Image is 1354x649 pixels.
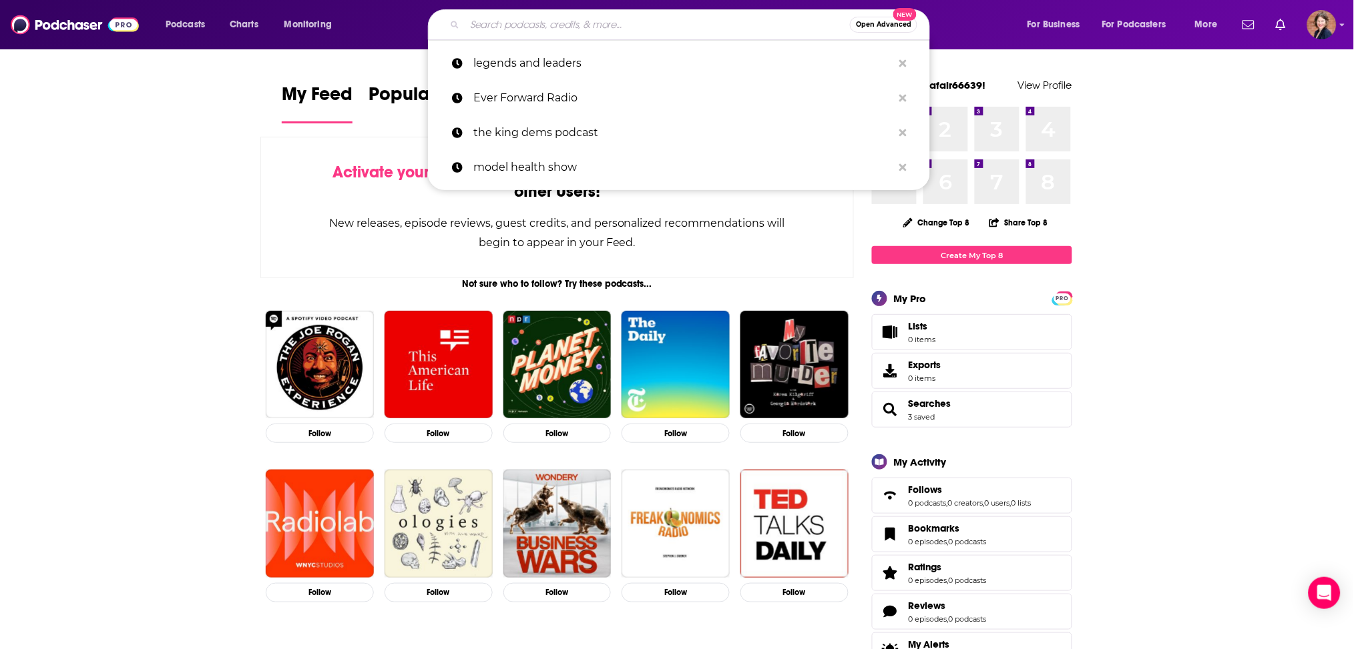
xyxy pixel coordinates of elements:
[909,600,946,612] span: Reviews
[266,424,374,443] button: Follow
[166,15,205,34] span: Podcasts
[385,424,493,443] button: Follow
[909,374,941,383] span: 0 items
[1018,79,1072,91] a: View Profile
[872,246,1072,264] a: Create My Top 8
[428,150,930,185] a: model health show
[909,576,947,585] a: 0 episodes
[275,14,349,35] button: open menu
[1271,13,1291,36] a: Show notifications dropdown
[1309,577,1341,609] div: Open Intercom Messenger
[1237,13,1260,36] a: Show notifications dropdown
[622,583,730,602] button: Follow
[949,537,987,546] a: 0 podcasts
[872,392,1072,428] span: Searches
[894,292,927,305] div: My Pro
[503,311,612,419] a: Planet Money
[877,323,903,342] span: Lists
[877,362,903,380] span: Exports
[369,83,482,113] span: Popular Feed
[872,516,1072,552] span: Bookmarks
[428,115,930,150] a: the king dems podcast
[473,115,893,150] p: the king dems podcast
[909,484,1032,496] a: Follows
[877,602,903,621] a: Reviews
[1186,14,1234,35] button: open menu
[266,311,374,419] img: The Joe Rogan Experience
[385,470,493,578] a: Ologies with Alie Ward
[877,525,903,544] a: Bookmarks
[909,561,942,573] span: Ratings
[909,600,987,612] a: Reviews
[877,564,903,582] a: Ratings
[1307,10,1337,39] button: Show profile menu
[740,424,849,443] button: Follow
[909,484,943,496] span: Follows
[909,537,947,546] a: 0 episodes
[909,320,936,332] span: Lists
[1011,498,1032,508] a: 0 lists
[909,498,947,508] a: 0 podcasts
[328,213,786,252] div: New releases, episode reviews, guest credits, and personalized recommendations will begin to appe...
[1018,14,1097,35] button: open menu
[1102,15,1166,34] span: For Podcasters
[909,398,951,410] a: Searches
[503,583,612,602] button: Follow
[895,214,978,231] button: Change Top 8
[266,470,374,578] img: Radiolab
[1307,10,1337,39] span: Logged in as alafair66639
[1094,14,1186,35] button: open menu
[947,576,949,585] span: ,
[877,400,903,419] a: Searches
[282,83,353,113] span: My Feed
[1195,15,1218,34] span: More
[909,522,987,534] a: Bookmarks
[909,522,960,534] span: Bookmarks
[947,498,948,508] span: ,
[909,561,987,573] a: Ratings
[622,311,730,419] img: The Daily
[428,81,930,115] a: Ever Forward Radio
[909,359,941,371] span: Exports
[328,163,786,201] div: by following Podcasts, Creators, Lists, and other Users!
[872,314,1072,350] a: Lists
[369,83,482,123] a: Popular Feed
[1028,15,1080,34] span: For Business
[983,498,985,508] span: ,
[989,209,1049,235] button: Share Top 8
[872,478,1072,514] span: Follows
[1307,10,1337,39] img: User Profile
[1054,293,1070,303] a: PRO
[332,162,469,182] span: Activate your Feed
[850,17,917,33] button: Open AdvancedNew
[465,14,850,35] input: Search podcasts, credits, & more...
[441,9,943,40] div: Search podcasts, credits, & more...
[948,498,983,508] a: 0 creators
[156,14,222,35] button: open menu
[947,614,949,624] span: ,
[894,456,947,468] div: My Activity
[893,8,917,21] span: New
[284,15,332,34] span: Monitoring
[740,311,849,419] img: My Favorite Murder with Karen Kilgariff and Georgia Hardstark
[1054,293,1070,303] span: PRO
[503,424,612,443] button: Follow
[740,470,849,578] a: TED Talks Daily
[872,594,1072,630] span: Reviews
[385,311,493,419] img: This American Life
[872,555,1072,591] span: Ratings
[909,614,947,624] a: 0 episodes
[11,12,139,37] a: Podchaser - Follow, Share and Rate Podcasts
[909,412,935,422] a: 3 saved
[877,486,903,505] a: Follows
[949,614,987,624] a: 0 podcasts
[473,81,893,115] p: Ever Forward Radio
[622,470,730,578] img: Freakonomics Radio
[622,424,730,443] button: Follow
[985,498,1010,508] a: 0 users
[503,470,612,578] a: Business Wars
